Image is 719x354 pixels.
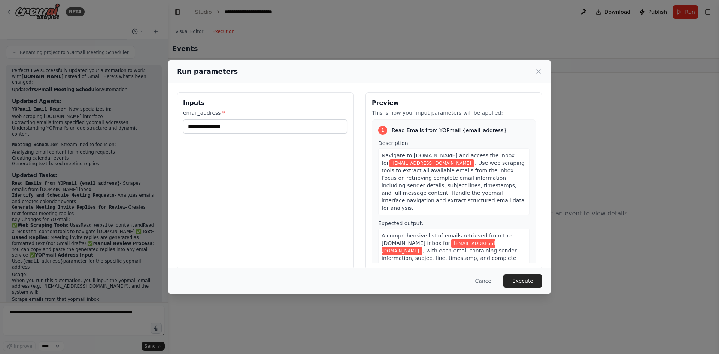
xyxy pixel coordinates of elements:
span: A comprehensive list of emails retrieved from the [DOMAIN_NAME] inbox for [382,233,512,246]
span: Read Emails from YOPmail {email_address} [392,127,507,134]
h3: Inputs [183,99,347,108]
button: Cancel [469,274,499,288]
button: Execute [503,274,542,288]
p: This is how your input parameters will be applied: [372,109,536,117]
span: Description: [378,140,410,146]
span: Expected output: [378,220,424,226]
span: Variable: email_address [389,159,474,167]
div: 1 [378,126,387,135]
h2: Run parameters [177,66,238,77]
span: Navigate to [DOMAIN_NAME] and access the inbox for [382,152,515,166]
span: . Use web scraping tools to extract all available emails from the inbox. Focus on retrieving comp... [382,160,525,211]
span: , with each email containing sender information, subject line, timestamp, and complete message bo... [382,248,522,276]
label: email_address [183,109,347,117]
h3: Preview [372,99,536,108]
span: Variable: email_address [382,239,495,255]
